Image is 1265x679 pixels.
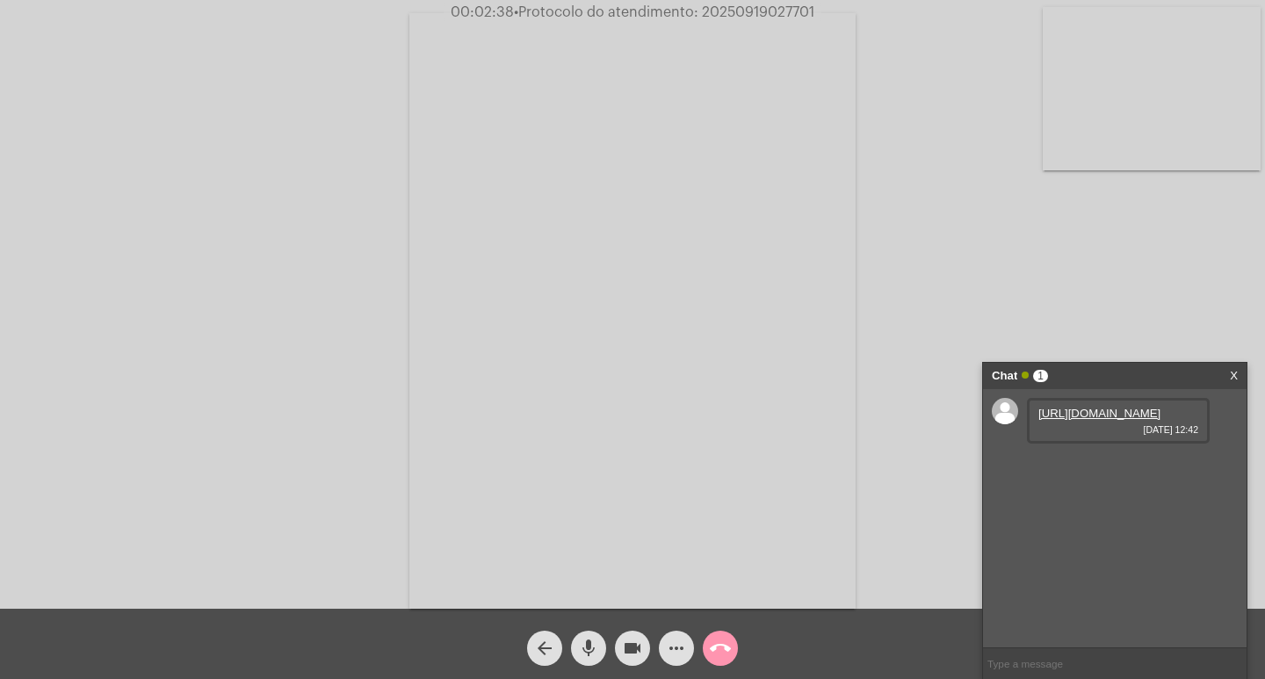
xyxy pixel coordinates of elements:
[514,5,518,19] span: •
[534,638,555,659] mat-icon: arrow_back
[622,638,643,659] mat-icon: videocam
[578,638,599,659] mat-icon: mic
[1038,424,1198,435] span: [DATE] 12:42
[514,5,814,19] span: Protocolo do atendimento: 20250919027701
[1022,372,1029,379] span: Online
[1230,363,1238,389] a: X
[983,648,1247,679] input: Type a message
[1033,370,1048,382] span: 1
[451,5,514,19] span: 00:02:38
[1038,407,1160,420] a: [URL][DOMAIN_NAME]
[992,363,1017,389] strong: Chat
[666,638,687,659] mat-icon: more_horiz
[710,638,731,659] mat-icon: call_end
